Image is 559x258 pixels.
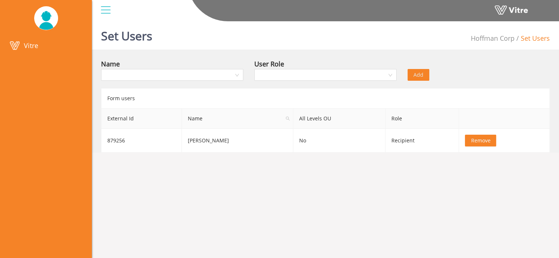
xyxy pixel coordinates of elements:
[471,34,515,43] span: 210
[283,109,293,128] span: search
[101,109,182,129] th: External Id
[391,137,415,144] span: Recipient
[101,59,120,69] div: Name
[286,116,290,121] span: search
[182,109,293,128] span: Name
[24,41,38,50] span: Vitre
[101,88,550,108] div: Form users
[408,69,429,81] button: Add
[293,109,386,129] th: All Levels OU
[465,135,496,146] button: Remove
[182,129,293,153] td: [PERSON_NAME]
[293,129,386,153] td: No
[101,18,152,50] h1: Set Users
[107,137,125,144] span: 879256
[515,33,550,43] li: Set Users
[471,137,490,145] span: Remove
[254,59,284,69] div: User Role
[386,109,459,129] th: Role
[34,7,58,30] img: UserPic.png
